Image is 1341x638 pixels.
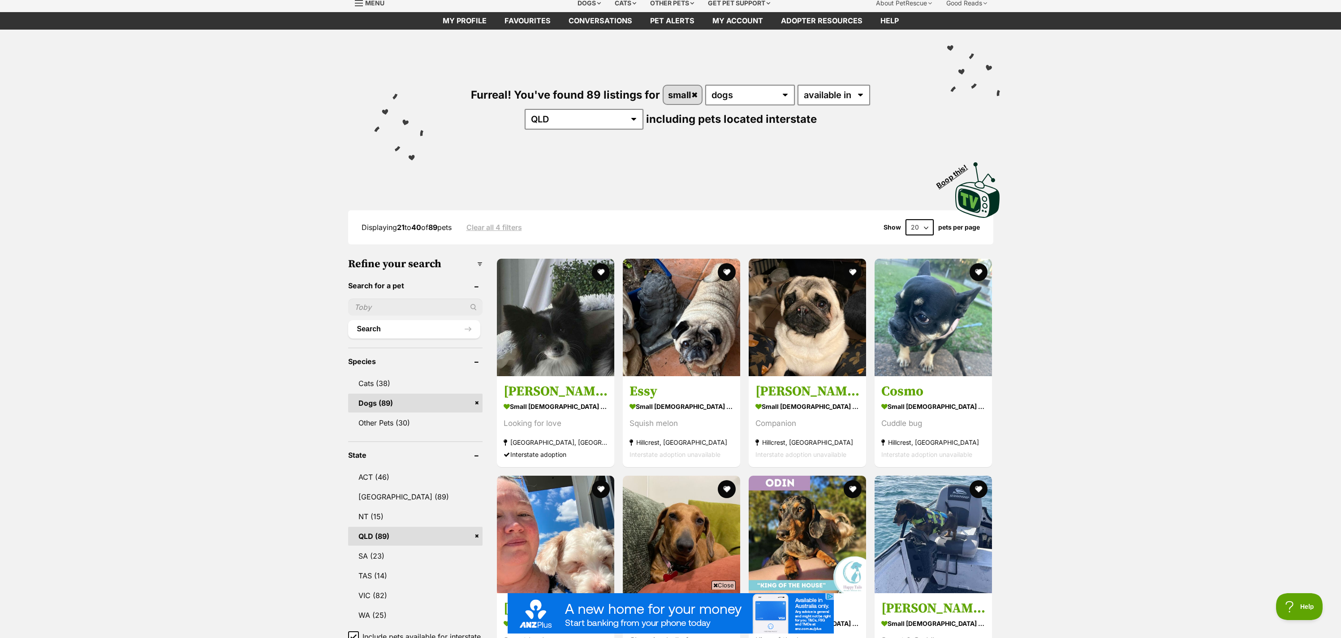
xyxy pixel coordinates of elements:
[348,547,483,565] a: SA (23)
[664,86,702,104] a: small
[504,448,608,460] div: Interstate adoption
[641,12,703,30] a: Pet alerts
[875,476,992,593] img: Baxter - Dachshund Dog
[348,606,483,625] a: WA (25)
[755,436,859,448] strong: Hillcrest, [GEOGRAPHIC_DATA]
[508,593,834,634] iframe: Advertisement
[348,527,483,546] a: QLD (89)
[348,586,483,605] a: VIC (82)
[592,480,610,498] button: favourite
[749,476,866,593] img: Odin - Dachshund Dog
[466,223,522,231] a: Clear all 4 filters
[504,417,608,430] div: Looking for love
[938,224,980,231] label: pets per page
[504,400,608,413] strong: small [DEMOGRAPHIC_DATA] Dog
[348,320,480,338] button: Search
[755,383,859,400] h3: [PERSON_NAME]
[881,417,985,430] div: Cuddle bug
[504,436,608,448] strong: [GEOGRAPHIC_DATA], [GEOGRAPHIC_DATA]
[496,12,560,30] a: Favourites
[348,299,483,316] input: Toby
[772,12,871,30] a: Adopter resources
[970,263,988,281] button: favourite
[348,487,483,506] a: [GEOGRAPHIC_DATA] (89)
[881,600,985,617] h3: [PERSON_NAME]
[881,400,985,413] strong: small [DEMOGRAPHIC_DATA] Dog
[703,12,772,30] a: My account
[592,263,610,281] button: favourite
[560,12,641,30] a: conversations
[623,259,740,376] img: Essy - Pug Dog
[630,451,720,458] span: Interstate adoption unavailable
[504,617,608,630] strong: small [DEMOGRAPHIC_DATA] Dog
[955,162,1000,218] img: PetRescue TV logo
[881,383,985,400] h3: Cosmo
[497,476,614,593] img: Alex - Poodle Dog
[875,376,992,467] a: Cosmo small [DEMOGRAPHIC_DATA] Dog Cuddle bug Hillcrest, [GEOGRAPHIC_DATA] Interstate adoption un...
[955,154,1000,220] a: Boop this!
[348,451,483,459] header: State
[881,617,985,630] strong: small [DEMOGRAPHIC_DATA] Dog
[411,223,421,232] strong: 40
[397,223,405,232] strong: 21
[881,451,972,458] span: Interstate adoption unavailable
[718,263,736,281] button: favourite
[711,581,736,590] span: Close
[755,451,846,458] span: Interstate adoption unavailable
[884,224,901,231] span: Show
[504,600,608,617] h3: [PERSON_NAME]
[844,480,862,498] button: favourite
[362,223,452,232] span: Displaying to of pets
[497,376,614,467] a: [PERSON_NAME] small [DEMOGRAPHIC_DATA] Dog Looking for love [GEOGRAPHIC_DATA], [GEOGRAPHIC_DATA] ...
[348,468,483,486] a: ACT (46)
[718,480,736,498] button: favourite
[881,436,985,448] strong: Hillcrest, [GEOGRAPHIC_DATA]
[844,263,862,281] button: favourite
[623,376,740,467] a: Essy small [DEMOGRAPHIC_DATA] Dog Squish melon Hillcrest, [GEOGRAPHIC_DATA] Interstate adoption u...
[755,417,859,430] div: Companion
[348,357,483,365] header: Species
[623,476,740,593] img: Tatti - Dachshund (Miniature Smooth Haired) Dog
[630,417,733,430] div: Squish melon
[504,383,608,400] h3: [PERSON_NAME]
[755,400,859,413] strong: small [DEMOGRAPHIC_DATA] Dog
[497,259,614,376] img: Bonnie - Pomeranian Dog
[630,383,733,400] h3: Essy
[471,88,660,101] span: Furreal! You've found 89 listings for
[428,223,437,232] strong: 89
[646,113,817,126] span: including pets located interstate
[630,436,733,448] strong: Hillcrest, [GEOGRAPHIC_DATA]
[1276,593,1323,620] iframe: Help Scout Beacon - Open
[348,394,483,412] a: Dogs (89)
[871,12,908,30] a: Help
[348,507,483,526] a: NT (15)
[875,259,992,376] img: Cosmo - French Bulldog
[348,566,483,585] a: TAS (14)
[749,259,866,376] img: Clarkeson - Pug Dog
[630,400,733,413] strong: small [DEMOGRAPHIC_DATA] Dog
[970,480,988,498] button: favourite
[749,376,866,467] a: [PERSON_NAME] small [DEMOGRAPHIC_DATA] Dog Companion Hillcrest, [GEOGRAPHIC_DATA] Interstate adop...
[348,374,483,393] a: Cats (38)
[348,413,483,432] a: Other Pets (30)
[935,157,976,190] span: Boop this!
[348,282,483,290] header: Search for a pet
[348,258,483,270] h3: Refine your search
[434,12,496,30] a: My profile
